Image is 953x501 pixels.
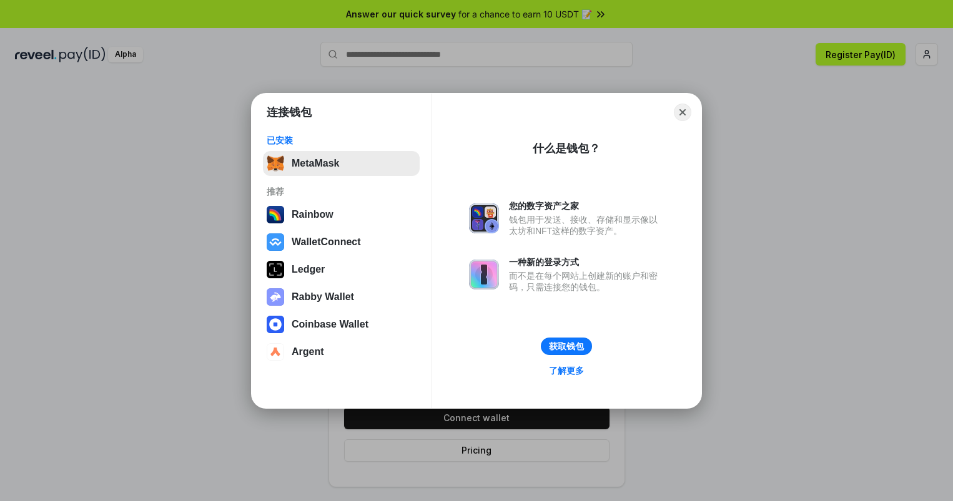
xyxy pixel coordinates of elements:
button: Ledger [263,257,420,282]
img: svg+xml,%3Csvg%20fill%3D%22none%22%20height%3D%2233%22%20viewBox%3D%220%200%2035%2033%22%20width%... [267,155,284,172]
button: MetaMask [263,151,420,176]
button: WalletConnect [263,230,420,255]
button: Rabby Wallet [263,285,420,309]
img: svg+xml,%3Csvg%20xmlns%3D%22http%3A%2F%2Fwww.w3.org%2F2000%2Fsvg%22%20fill%3D%22none%22%20viewBox... [469,260,499,289]
div: 钱包用于发送、接收、存储和显示像以太坊和NFT这样的数字资产。 [509,214,664,236]
button: 获取钱包 [541,338,592,355]
div: 推荐 [267,186,416,197]
div: Argent [292,346,324,358]
img: svg+xml,%3Csvg%20width%3D%2228%22%20height%3D%2228%22%20viewBox%3D%220%200%2028%2028%22%20fill%3D... [267,316,284,333]
div: Coinbase Wallet [292,319,368,330]
a: 了解更多 [541,362,591,379]
div: 已安装 [267,135,416,146]
h1: 连接钱包 [267,105,312,120]
div: MetaMask [292,158,339,169]
div: WalletConnect [292,236,361,248]
img: svg+xml,%3Csvg%20xmlns%3D%22http%3A%2F%2Fwww.w3.org%2F2000%2Fsvg%22%20fill%3D%22none%22%20viewBox... [469,203,499,233]
div: 获取钱包 [549,341,584,352]
img: svg+xml,%3Csvg%20width%3D%22120%22%20height%3D%22120%22%20viewBox%3D%220%200%20120%20120%22%20fil... [267,206,284,223]
div: Rabby Wallet [292,291,354,303]
button: Rainbow [263,202,420,227]
img: svg+xml,%3Csvg%20width%3D%2228%22%20height%3D%2228%22%20viewBox%3D%220%200%2028%2028%22%20fill%3D... [267,233,284,251]
div: 一种新的登录方式 [509,256,664,268]
div: 什么是钱包？ [533,141,600,156]
div: 而不是在每个网站上创建新的账户和密码，只需连接您的钱包。 [509,270,664,293]
div: 您的数字资产之家 [509,200,664,212]
img: svg+xml,%3Csvg%20xmlns%3D%22http%3A%2F%2Fwww.w3.org%2F2000%2Fsvg%22%20fill%3D%22none%22%20viewBox... [267,288,284,306]
button: Close [674,104,691,121]
button: Argent [263,339,420,364]
div: Ledger [292,264,325,275]
img: svg+xml,%3Csvg%20width%3D%2228%22%20height%3D%2228%22%20viewBox%3D%220%200%2028%2028%22%20fill%3D... [267,343,284,361]
button: Coinbase Wallet [263,312,420,337]
div: Rainbow [292,209,333,220]
img: svg+xml,%3Csvg%20xmlns%3D%22http%3A%2F%2Fwww.w3.org%2F2000%2Fsvg%22%20width%3D%2228%22%20height%3... [267,261,284,278]
div: 了解更多 [549,365,584,376]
